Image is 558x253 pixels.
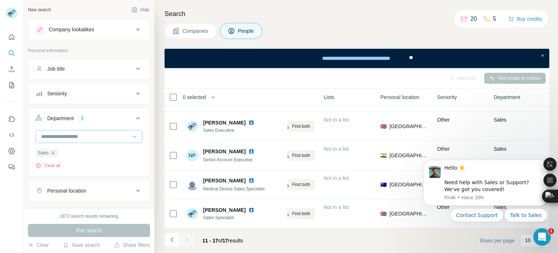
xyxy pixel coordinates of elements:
div: Company lookalikes [49,26,94,33]
div: Department [47,115,74,122]
iframe: Intercom notifications mensaje [413,151,558,249]
div: Job title [47,65,65,72]
span: Find both [292,123,310,130]
img: LinkedIn logo [248,120,254,126]
span: 🇬🇧 [380,123,387,130]
img: Avatar [186,208,198,220]
iframe: Banner [165,49,549,68]
span: of [218,238,223,244]
div: Seniority [47,90,67,97]
button: Job title [28,60,150,78]
button: Buy credits [508,14,542,24]
span: [GEOGRAPHIC_DATA] [389,123,428,130]
button: Find both [267,121,315,132]
button: Seniority [28,85,150,102]
span: results [202,238,243,244]
span: [PERSON_NAME] [203,177,246,184]
span: Not in a list [324,117,349,123]
span: [GEOGRAPHIC_DATA] [389,181,428,188]
span: Personal location [380,94,419,101]
span: Sales Specialist [203,214,257,221]
button: Dashboard [6,145,17,158]
button: Company lookalikes [28,21,150,38]
div: NP [186,150,198,161]
button: Personal location [28,182,150,199]
span: 1 [548,228,554,234]
img: Avatar [186,120,198,132]
button: Quick start [6,31,17,44]
span: [GEOGRAPHIC_DATA] [389,152,428,159]
div: 1 [78,115,86,122]
img: LinkedIn logo [248,207,254,213]
p: 20 [470,15,477,23]
span: [PERSON_NAME] [203,119,246,126]
span: Find both [292,181,310,188]
button: Hide [126,4,154,15]
span: [GEOGRAPHIC_DATA] [389,210,428,217]
button: My lists [6,79,17,92]
span: Not in a list [324,175,349,181]
button: Clear [28,241,49,249]
div: 1972 search results remaining [60,213,118,220]
span: People [238,27,255,35]
span: Sales [494,146,506,152]
span: Find both [292,210,310,217]
button: Clear all [36,162,60,169]
span: 🇬🇧 [380,210,387,217]
button: Share filters [114,241,150,249]
span: Not in a list [324,204,349,210]
span: 17 [222,238,228,244]
button: Search [6,47,17,60]
button: Use Surfe API [6,129,17,142]
button: Use Surfe on LinkedIn [6,112,17,126]
span: Medical Device Sales Specialist [203,186,264,191]
span: Other [437,117,450,123]
div: New search [28,7,51,13]
p: 5 [493,15,496,23]
span: 11 - 17 [202,238,218,244]
span: Companies [182,27,209,35]
h4: Search [165,9,549,19]
div: Personal location [47,187,86,194]
button: Find both [267,208,315,219]
span: 🇮🇳 [380,152,387,159]
img: Avatar [186,179,198,190]
button: Enrich CSV [6,63,17,76]
button: Find both [267,179,315,190]
span: Lists [324,94,334,101]
button: Find both [267,150,315,161]
button: Department1 [28,110,150,130]
span: Sales [494,117,506,123]
span: [PERSON_NAME] [203,206,246,214]
span: 🇦🇺 [380,181,387,188]
img: LinkedIn logo [248,149,254,154]
span: Sales Executive [203,127,257,134]
img: LinkedIn logo [248,178,254,183]
span: Sales [38,150,49,156]
p: Personal information [28,47,150,54]
button: Feedback [6,161,17,174]
button: Navigate to previous page [165,233,179,247]
span: Other [437,146,450,152]
span: [PERSON_NAME] [203,148,246,155]
span: Department [494,94,520,101]
span: 0 selected [183,94,206,101]
iframe: Intercom live chat [533,228,551,246]
span: Not in a list [324,146,349,152]
span: Seniority [437,94,457,101]
span: Find both [292,152,310,159]
span: Senior Account Executive [203,157,252,162]
button: Save search [63,241,100,249]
